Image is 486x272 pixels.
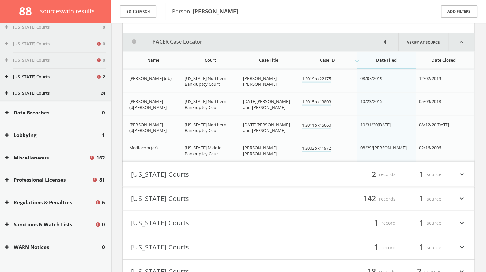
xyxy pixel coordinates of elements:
span: 10/31/20[DATE] [360,122,391,128]
div: records [356,169,396,180]
span: 0 [102,243,105,250]
span: 24 [101,90,105,97]
span: 2 [103,74,105,80]
button: WARN Notices [5,243,102,250]
span: 1 [371,242,381,253]
span: 6 [102,198,105,206]
button: Sanctions & Watch Lists [5,220,95,228]
span: 08/07/2019 [360,75,382,81]
button: [US_STATE] Courts [5,41,96,47]
span: Person [172,8,238,15]
span: 08/12/20[DATE] [419,122,449,128]
button: [US_STATE] Courts [131,193,299,204]
a: Verify at source [398,33,448,51]
span: 1 [416,169,427,180]
div: records [356,193,396,204]
i: expand_more [458,218,466,229]
span: [US_STATE] Northern Bankruptcy Court [185,98,226,110]
button: Professional Licenses [5,176,92,183]
button: [US_STATE] Courts [5,90,101,97]
i: expand_less [448,33,474,51]
div: grid [123,69,474,162]
button: [US_STATE] Courts [131,218,299,229]
div: Court [185,57,236,63]
div: record [356,242,396,253]
span: source s with results [40,7,95,15]
a: 1:2002bk11972 [302,145,331,152]
button: [US_STATE] Courts [5,57,96,64]
div: source [402,218,441,229]
span: 81 [99,176,105,183]
button: Miscellaneous [5,154,89,161]
i: arrow_downward [354,57,360,63]
div: Date Closed [419,57,468,63]
span: 0 [102,220,105,228]
div: source [402,193,441,204]
a: 1:2011bk15060 [302,122,331,129]
span: [DATE][PERSON_NAME] and [PERSON_NAME] [243,122,290,133]
a: 1:2019bk22175 [302,76,331,83]
div: record [356,218,396,229]
span: [PERSON_NAME] (db) [129,75,172,81]
span: 142 [360,193,379,204]
div: Name [129,57,178,63]
span: 02/16/2006 [419,145,441,151]
button: Lobbying [5,131,102,139]
div: Case Title [243,57,295,63]
button: PACER Case Locator [123,33,382,51]
span: 12/02/2019 [419,75,441,81]
span: [PERSON_NAME] [PERSON_NAME] [243,75,277,87]
span: 1 [371,217,381,229]
span: [US_STATE] Northern Bankruptcy Court [185,122,226,133]
span: 10/23/2015 [360,98,382,104]
span: 162 [96,154,105,161]
button: [US_STATE] Courts [5,24,103,31]
button: [US_STATE] Courts [5,74,96,80]
span: 08/29/[PERSON_NAME] [360,145,406,151]
i: expand_more [458,242,466,253]
span: 1 [416,217,427,229]
button: Regulations & Penalties [5,198,95,206]
span: [PERSON_NAME] (d[PERSON_NAME] [129,98,167,110]
span: 05/09/2018 [419,98,441,104]
div: 4 [382,33,388,51]
span: 0 [103,41,105,47]
span: [US_STATE] Northern Bankruptcy Court [185,75,226,87]
button: Add Filters [441,5,477,18]
span: 0 [102,109,105,116]
button: Edit Search [120,5,156,18]
span: [DATE][PERSON_NAME] and [PERSON_NAME] [243,98,290,110]
span: 0 [103,24,105,31]
span: 1 [416,193,427,204]
span: [PERSON_NAME] (d[PERSON_NAME] [129,122,167,133]
a: 1:2015bk13803 [302,99,331,106]
div: source [402,242,441,253]
span: [US_STATE] Middle Bankruptcy Court [185,145,221,157]
div: source [402,169,441,180]
div: Date Filed [360,57,412,63]
div: Case ID [302,57,353,63]
i: expand_more [458,169,466,180]
button: [US_STATE] Courts [131,242,299,253]
span: [PERSON_NAME] [PERSON_NAME] [243,145,277,157]
i: expand_more [458,193,466,204]
span: 1 [416,242,427,253]
span: 1 [102,131,105,139]
button: Data Breaches [5,109,102,116]
span: 0 [103,57,105,64]
span: Mediacom (cr) [129,145,158,151]
span: 88 [19,3,38,19]
button: [US_STATE] Courts [131,169,299,180]
span: 2 [369,169,379,180]
b: [PERSON_NAME] [193,8,238,15]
